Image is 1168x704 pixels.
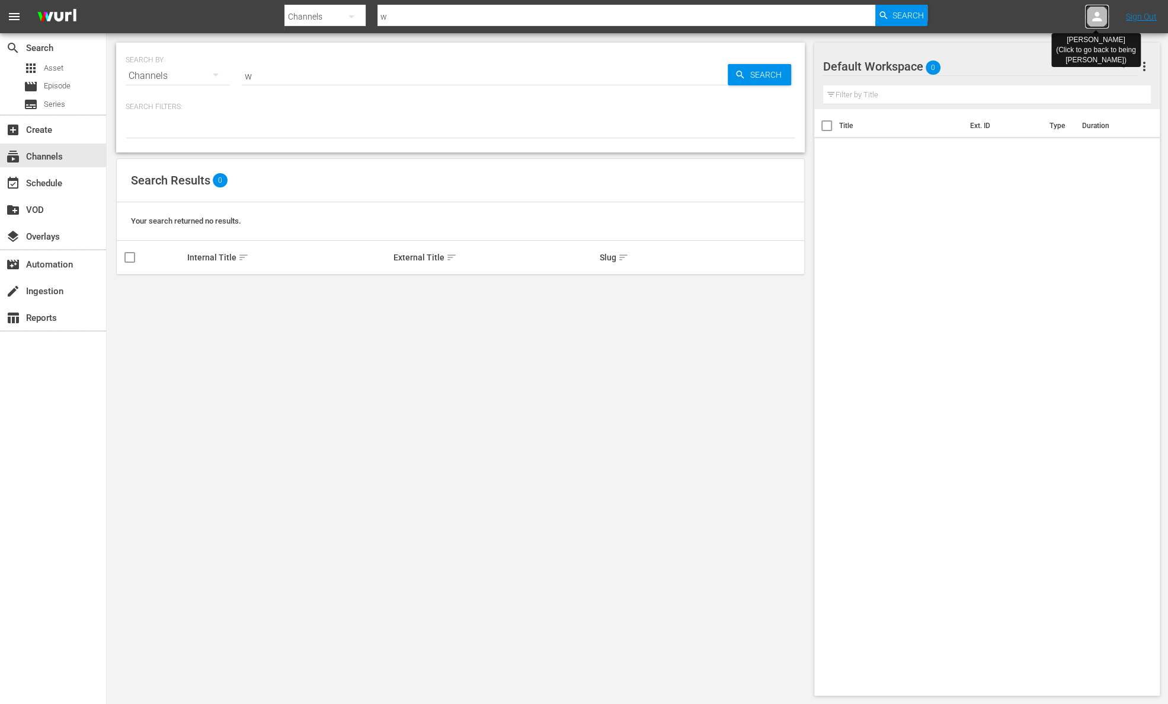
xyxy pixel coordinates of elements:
span: sort [446,252,457,263]
span: more_vert [1137,59,1151,74]
span: Search [6,41,20,55]
span: Episode [44,80,71,92]
span: 0 [926,55,940,80]
span: Your search returned no results. [131,216,241,225]
button: Search [875,5,927,26]
span: Reports [6,311,20,325]
span: sort [238,252,249,263]
span: Asset [24,61,38,75]
div: Channels [126,59,230,93]
th: Duration [1074,109,1145,142]
th: Ext. ID [962,109,1042,142]
span: Create [6,123,20,137]
button: more_vert [1137,52,1151,81]
span: Channels [6,149,20,164]
span: Series [24,97,38,112]
a: Sign Out [1126,12,1157,21]
div: External Title [393,250,596,265]
span: sort [618,252,629,263]
span: Automation [6,257,20,272]
span: VOD [6,203,20,217]
div: [PERSON_NAME] (Click to go back to being [PERSON_NAME] ) [1056,35,1136,65]
span: Series [44,98,65,110]
th: Title [839,109,962,142]
span: Search Results [131,173,210,187]
span: menu [7,9,21,24]
span: Asset [44,62,63,74]
th: Type [1042,109,1074,142]
div: Internal Title [187,250,390,265]
div: Slug [600,250,802,265]
img: ans4CAIJ8jUAAAAAAAAAAAAAAAAAAAAAAAAgQb4GAAAAAAAAAAAAAAAAAAAAAAAAJMjXAAAAAAAAAAAAAAAAAAAAAAAAgAT5G... [28,3,85,31]
span: Episode [24,79,38,94]
button: Search [728,64,791,85]
div: Default Workspace [823,50,1138,83]
span: Search [892,5,924,26]
span: Overlays [6,230,20,244]
span: Search [745,64,791,85]
span: 0 [213,173,228,187]
span: Schedule [6,176,20,190]
span: Ingestion [6,284,20,298]
p: Search Filters: [126,102,795,112]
